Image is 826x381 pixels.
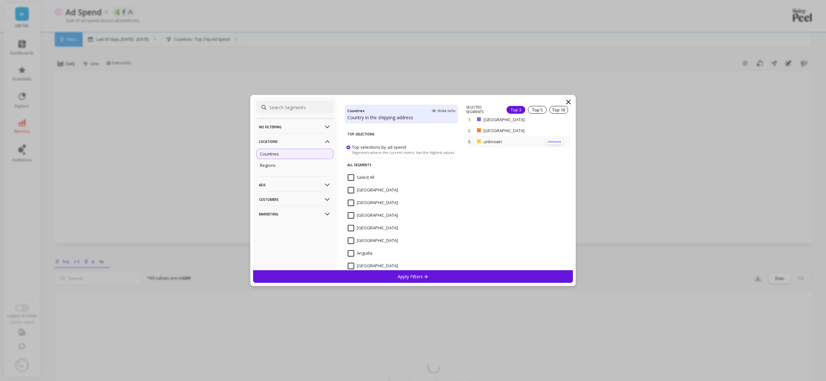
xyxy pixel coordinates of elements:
div: Top 5 [528,106,547,114]
input: Search Segments [256,101,333,114]
span: Angola [348,237,398,244]
span: Antigua and Barbuda [348,263,398,269]
span: Afghanistan [348,187,398,193]
span: Anguilla [348,250,372,257]
p: [GEOGRAPHIC_DATA] [483,128,547,133]
span: Top selections by ad spend [352,144,406,150]
p: Ads [259,177,331,193]
p: 2. [468,128,474,133]
p: No filtering [259,119,331,135]
p: All Segments [347,158,455,172]
p: Top Selections [347,127,455,141]
p: remove [546,139,563,144]
span: Andorra [348,225,398,231]
p: Country in the shipping address [347,114,455,121]
span: Albania [348,200,398,206]
p: [GEOGRAPHIC_DATA] [483,117,547,122]
div: Top 10 [549,106,568,114]
p: Marketing [259,206,331,222]
span: Segments where the current metric has the highest values. [352,150,455,155]
p: SELECTED SEGMENTS [466,105,499,114]
p: 1. [468,117,474,122]
span: Algeria [348,212,398,219]
p: Locations [259,133,331,150]
span: Select All [348,174,374,181]
p: 3. [468,139,474,144]
span: Hide Info [432,108,455,113]
p: unknown [483,139,535,144]
p: Customers [259,191,331,208]
p: Regions [260,162,276,168]
p: Countries [260,151,279,157]
h4: Countries [347,107,365,114]
div: Top 3 [506,106,525,114]
p: Apply Filters [398,273,428,280]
